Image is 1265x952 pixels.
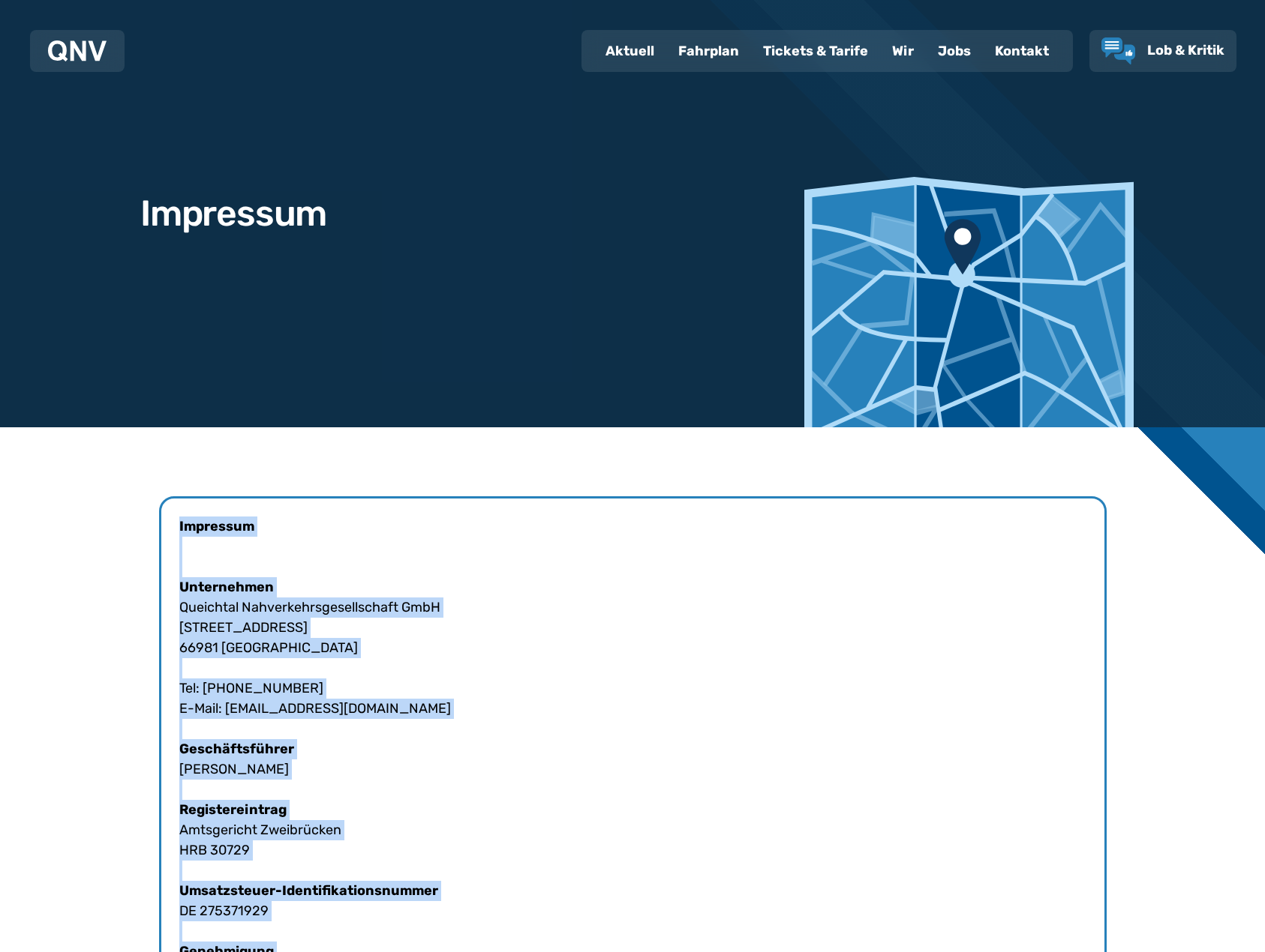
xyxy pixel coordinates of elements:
a: Wir [880,31,926,70]
a: Fahrplan [666,31,751,70]
a: QNV Logo [48,36,107,66]
a: Jobs [926,31,983,70]
span: Lob & Kritik [1147,42,1224,58]
h4: Unternehmen [179,577,1086,597]
h4: Registereintrag [179,800,1086,820]
h4: Geschäftsführer [179,739,1086,759]
h4: Umsatzsteuer-Identifikationsnummer [179,881,1086,901]
a: Kontakt [983,31,1061,70]
a: Aktuell [593,31,666,70]
img: QNV Logo [48,40,107,61]
h4: Impressum [179,516,1086,537]
a: Lob & Kritik [1101,37,1224,64]
a: Tickets & Tarife [751,31,880,70]
h1: Impressum [140,196,326,232]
